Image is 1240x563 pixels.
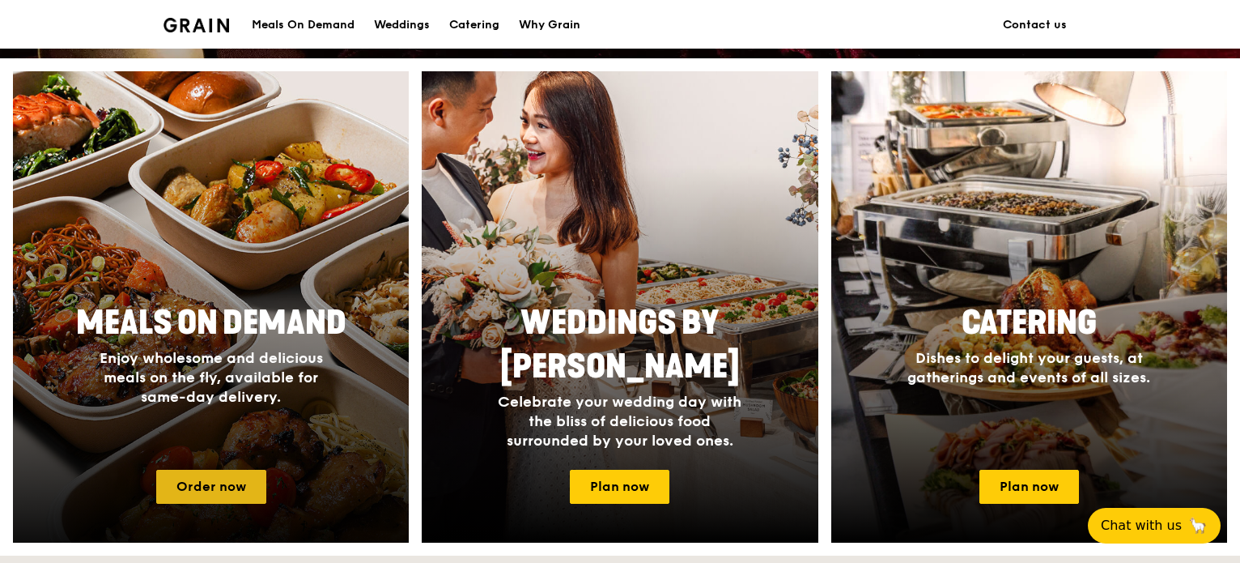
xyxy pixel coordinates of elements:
span: Weddings by [PERSON_NAME] [500,304,740,386]
span: Enjoy wholesome and delicious meals on the fly, available for same-day delivery. [100,349,323,406]
img: Grain [163,18,229,32]
span: Chat with us [1101,516,1182,535]
span: 🦙 [1188,516,1208,535]
span: Meals On Demand [76,304,346,343]
a: Contact us [993,1,1077,49]
a: Plan now [570,470,669,504]
span: Celebrate your wedding day with the bliss of delicious food surrounded by your loved ones. [498,393,741,450]
div: Why Grain [519,1,580,49]
button: Chat with us🦙 [1088,508,1221,544]
a: Plan now [979,470,1079,504]
a: Catering [440,1,509,49]
a: Weddings [364,1,440,49]
a: CateringDishes to delight your guests, at gatherings and events of all sizes.Plan now [831,71,1227,543]
a: Meals On DemandEnjoy wholesome and delicious meals on the fly, available for same-day delivery.Or... [13,71,409,543]
a: Weddings by [PERSON_NAME]Celebrate your wedding day with the bliss of delicious food surrounded b... [422,71,817,543]
div: Meals On Demand [252,1,355,49]
span: Catering [962,304,1097,343]
img: catering-card.e1cfaf3e.jpg [831,71,1227,543]
a: Order now [156,470,266,504]
div: Catering [449,1,499,49]
div: Weddings [374,1,430,49]
span: Dishes to delight your guests, at gatherings and events of all sizes. [907,349,1150,386]
img: weddings-card.4f3003b8.jpg [422,71,817,543]
a: Why Grain [509,1,590,49]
